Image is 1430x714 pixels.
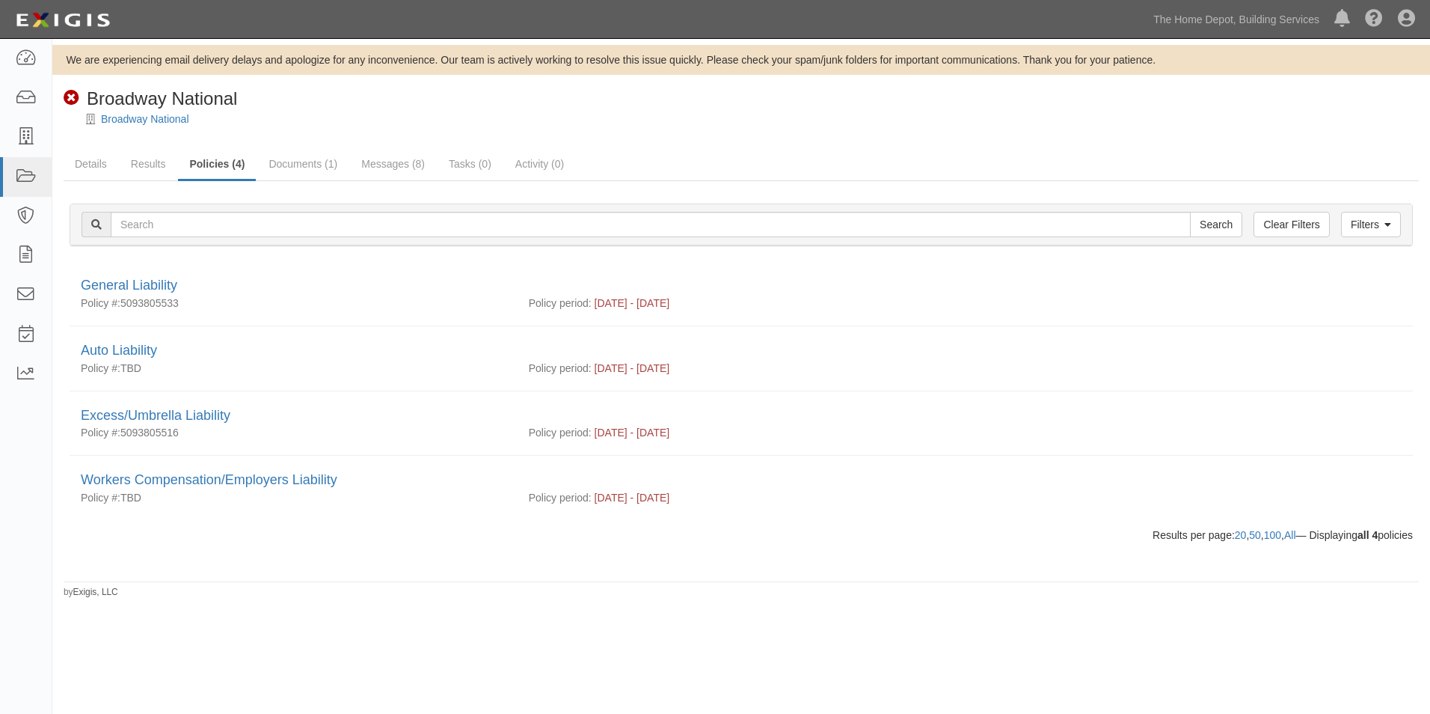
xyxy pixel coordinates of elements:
a: Policies (4) [178,149,256,181]
p: Policy period: [529,361,592,376]
a: 20 [1235,529,1247,541]
p: Policy period: [529,425,592,440]
a: Excess/Umbrella Liability [81,408,230,423]
a: Tasks (0) [438,149,503,179]
div: Broadway National [64,86,237,112]
i: Help Center - Complianz [1365,10,1383,28]
a: Documents (1) [257,149,349,179]
div: 5093805533 [70,296,518,311]
a: The Home Depot, Building Services [1146,4,1327,34]
a: 100 [1264,529,1281,541]
p: Policy #: [81,361,120,376]
span: Broadway National [87,88,237,109]
span: [DATE] - [DATE] [595,427,670,439]
small: by [64,586,118,599]
a: Details [64,149,118,179]
a: Clear Filters [1253,212,1329,237]
a: 50 [1249,529,1261,541]
p: Policy #: [81,490,120,505]
div: 5093805516 [70,425,518,440]
p: Policy period: [529,296,592,311]
a: Workers Compensation/Employers Liability [81,472,337,487]
a: Exigis, LLC [73,587,118,597]
b: all 4 [1357,529,1378,541]
a: Filters [1341,212,1401,237]
img: logo-5460c22ac91f19d4615b14bd174203de0afe785f0fc80cf4dbbc73dc1793850b.png [11,7,114,34]
span: [DATE] - [DATE] [595,362,670,374]
a: All [1284,529,1296,541]
a: Activity (0) [504,149,575,179]
a: Results [120,149,177,179]
a: Messages (8) [350,149,436,179]
span: [DATE] - [DATE] [595,297,670,309]
a: Auto Liability [81,343,157,358]
input: Search [1190,212,1242,237]
div: TBD [70,490,518,505]
div: TBD [70,361,518,376]
p: Policy period: [529,490,592,505]
span: [DATE] - [DATE] [595,492,670,504]
div: Results per page: , , , — Displaying policies [58,528,1424,543]
p: Policy #: [81,425,120,440]
input: Search [111,212,1191,237]
p: Policy #: [81,296,120,311]
i: Non-Compliant [64,91,79,106]
div: We are experiencing email delivery delays and apologize for any inconvenience. Our team is active... [52,52,1430,67]
a: General Liability [81,278,177,293]
a: Broadway National [101,113,189,125]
